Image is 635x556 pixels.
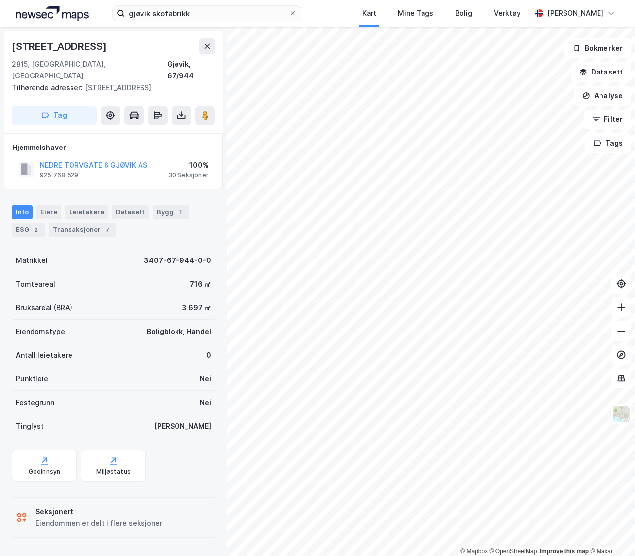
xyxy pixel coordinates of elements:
div: Tinglyst [16,420,44,432]
div: Matrikkel [16,255,48,266]
button: Filter [584,110,631,129]
div: Bygg [153,205,189,219]
div: Transaksjoner [49,223,116,237]
div: Eiendomstype [16,326,65,337]
div: [STREET_ADDRESS] [12,38,108,54]
div: [PERSON_NAME] [154,420,211,432]
div: 0 [206,349,211,361]
div: Festegrunn [16,397,54,408]
button: Bokmerker [564,38,631,58]
div: [STREET_ADDRESS] [12,82,207,94]
div: Hjemmelshaver [12,142,214,153]
div: 2 [31,225,41,235]
a: Improve this map [540,548,589,555]
div: Bruksareal (BRA) [16,302,72,314]
div: Nei [200,373,211,385]
div: Boligblokk, Handel [147,326,211,337]
div: Tomteareal [16,278,55,290]
div: Verktøy [494,7,521,19]
span: Tilhørende adresser: [12,83,85,92]
div: Bolig [455,7,472,19]
a: Mapbox [460,548,488,555]
div: Info [12,205,33,219]
iframe: Chat Widget [586,509,635,556]
div: 30 Seksjoner [168,171,209,179]
div: 1 [176,207,185,217]
img: Z [612,405,631,423]
div: 716 ㎡ [190,278,211,290]
div: Miljøstatus [96,468,131,476]
div: 3407-67-944-0-0 [144,255,211,266]
div: Punktleie [16,373,48,385]
div: Nei [200,397,211,408]
div: 3 697 ㎡ [182,302,211,314]
a: OpenStreetMap [490,548,537,555]
div: Seksjonert [35,506,162,518]
div: Eiendommen er delt i flere seksjoner [35,518,162,529]
div: Gjøvik, 67/944 [167,58,215,82]
div: 925 768 529 [40,171,78,179]
button: Tags [585,133,631,153]
div: Leietakere [65,205,108,219]
button: Analyse [574,86,631,106]
div: Mine Tags [398,7,433,19]
button: Datasett [571,62,631,82]
img: logo.a4113a55bc3d86da70a041830d287a7e.svg [16,6,89,21]
button: Tag [12,106,97,125]
div: Kart [362,7,376,19]
div: ESG [12,223,45,237]
div: [PERSON_NAME] [547,7,603,19]
input: Søk på adresse, matrikkel, gårdeiere, leietakere eller personer [125,6,289,21]
div: 2815, [GEOGRAPHIC_DATA], [GEOGRAPHIC_DATA] [12,58,167,82]
div: Antall leietakere [16,349,72,361]
div: Datasett [112,205,149,219]
div: 100% [168,159,209,171]
div: Eiere [36,205,61,219]
div: 7 [103,225,112,235]
div: Geoinnsyn [29,468,61,476]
